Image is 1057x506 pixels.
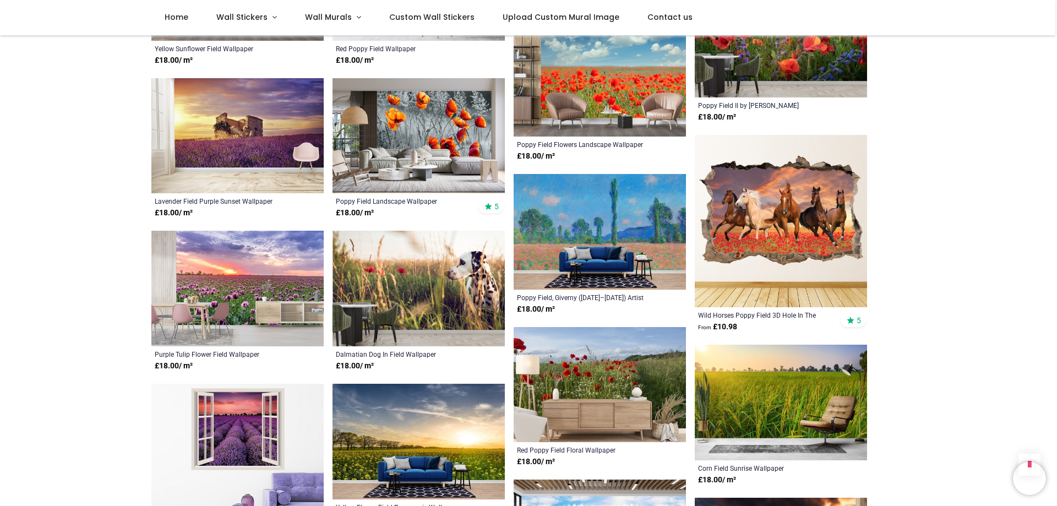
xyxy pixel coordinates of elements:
strong: £ 18.00 / m² [698,112,736,123]
iframe: Brevo live chat [1013,462,1046,495]
span: Wall Murals [305,12,352,23]
a: Wild Horses Poppy Field 3D Hole In The [698,311,831,319]
a: Poppy Field Landscape Wallpaper [336,197,468,205]
a: Dalmatian Dog In Field Wallpaper [336,350,468,358]
img: Poppy Field Flowers Landscape Wall Mural Wallpaper [514,21,686,137]
img: Poppy Field, Giverny (1890–1891) Wall Mural Artist Claude Monet [514,174,686,290]
span: Wall Stickers [216,12,268,23]
a: Lavender Field Purple Sunset Wallpaper [155,197,287,205]
strong: £ 18.00 / m² [517,151,555,162]
img: Red Poppy Field Floral Wall Mural Wallpaper - Mod3 [514,327,686,443]
strong: £ 18.00 / m² [698,475,736,486]
img: Yellow Flower Field Panoramic Wall Mural Wallpaper [333,384,505,499]
a: Poppy Field II by [PERSON_NAME] [698,101,831,110]
strong: £ 10.98 [698,322,737,333]
a: Corn Field Sunrise Wallpaper [698,464,831,472]
img: Lavender Field Purple Sunset Wall Mural Wallpaper [151,78,324,194]
strong: £ 18.00 / m² [336,55,374,66]
span: From [698,324,711,330]
span: Custom Wall Stickers [389,12,475,23]
strong: £ 18.00 / m² [517,456,555,467]
a: Purple Tulip Flower Field Wallpaper [155,350,287,358]
span: Upload Custom Mural Image [503,12,619,23]
span: Contact us [647,12,693,23]
strong: £ 18.00 / m² [155,361,193,372]
a: Yellow Sunflower Field Wallpaper [155,44,287,53]
img: Wild Horses Poppy Field 3D Hole In The Wall Sticker [695,135,867,307]
img: Purple Tulip Flower Field Wall Mural Wallpaper [151,231,324,346]
strong: £ 18.00 / m² [336,361,374,372]
span: Home [165,12,188,23]
strong: £ 18.00 / m² [155,208,193,219]
span: 5 [857,315,861,325]
a: Poppy Field, Giverny ([DATE]–[DATE]) Artist [PERSON_NAME] [517,293,650,302]
img: Poppy Field Landscape Wall Mural Wallpaper [333,78,505,194]
a: Red Poppy Field Wallpaper [336,44,468,53]
strong: £ 18.00 / m² [155,55,193,66]
strong: £ 18.00 / m² [336,208,374,219]
img: Corn Field Sunrise Wall Mural Wallpaper [695,345,867,460]
strong: £ 18.00 / m² [517,304,555,315]
a: Poppy Field Flowers Landscape Wallpaper [517,140,650,149]
a: Red Poppy Field Floral Wallpaper [517,445,650,454]
img: Dalmatian Dog In Field Wall Mural Wallpaper [333,231,505,346]
span: 5 [494,202,499,211]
